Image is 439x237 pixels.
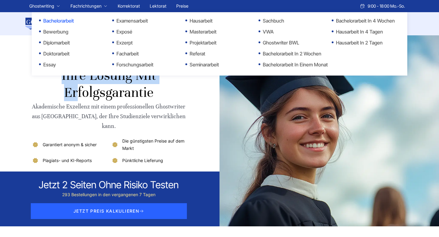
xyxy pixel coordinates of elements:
[176,3,188,9] a: Preise
[111,157,119,164] img: Pünktliche Lieferung
[32,50,186,101] h1: Ghostwriter Österreich - Ihre Lösung mit Erfolgsgarantie
[39,179,179,191] div: Jetzt 2 seiten ohne risiko testen
[360,4,365,9] img: Schedule
[118,3,140,9] a: Korrektorat
[70,2,102,10] a: Fachrichtungen
[259,50,319,57] a: Bachelorarbeit in 2 Wochen
[111,157,186,164] li: Pünktliche Lieferung
[185,17,246,24] a: Hausarbeit
[185,28,246,35] a: Masterarbeit
[332,28,393,35] a: Hausarbeit in 4 Tagen
[31,203,187,219] span: JETZT PREIS KALKULIEREN
[32,141,39,148] img: Garantiert anonym & sicher
[39,17,100,24] a: Bachelorarbeit
[112,61,173,68] a: Forschungsarbeit
[32,157,106,164] li: Plagiats- und KI-Reports
[29,2,54,10] a: Ghostwriting
[39,39,100,46] a: Diplomarbeit
[32,102,186,131] div: Akademische Exzellenz mit einem professionellen Ghostwriter aus [GEOGRAPHIC_DATA], der Ihre Studi...
[24,18,68,30] img: logo wirschreiben
[259,61,319,68] a: Bachelorarbeit in einem Monat
[111,141,119,148] img: Die günstigsten Preise auf dem Markt
[332,39,393,46] a: Hausarbeit in 2 Tagen
[39,61,100,68] a: Essay
[185,39,246,46] a: Projektarbeit
[32,137,106,152] li: Garantiert anonym & sicher
[32,157,39,164] img: Plagiats- und KI-Reports
[39,191,179,198] div: 293 Bestellungen in den vergangenen 7 Tagen
[112,28,173,35] a: Exposé
[150,3,166,9] a: Lektorat
[39,50,100,57] a: Doktorarbeit
[185,50,246,57] a: Referat
[112,17,173,24] a: Examensarbeit
[111,137,186,152] li: Die günstigsten Preise auf dem Markt
[332,17,393,24] a: Bachelorarbeit in 4 Wochen
[259,39,319,46] a: Ghostwriter BWL
[185,61,246,68] a: Seminararbeit
[259,28,319,35] a: VWA
[368,2,405,10] span: 9:00 - 18:00 Mo.-So.
[112,50,173,57] a: Facharbeit
[39,28,100,35] a: Bewerbung
[259,17,319,24] a: Sachbuch
[112,39,173,46] a: Exzerpt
